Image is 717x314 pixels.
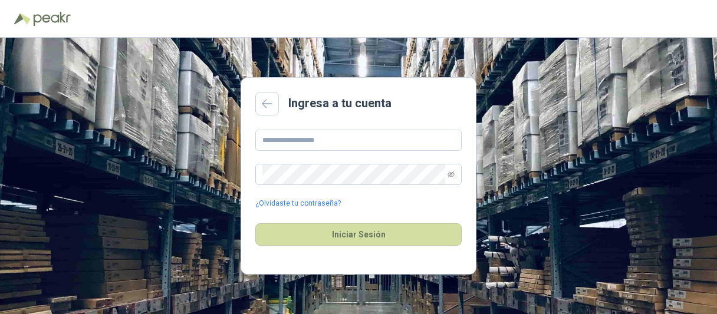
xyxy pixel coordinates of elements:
h2: Ingresa a tu cuenta [288,94,392,113]
button: Iniciar Sesión [255,223,462,246]
img: Logo [14,13,31,25]
span: eye-invisible [448,171,455,178]
a: ¿Olvidaste tu contraseña? [255,198,341,209]
img: Peakr [33,12,71,26]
